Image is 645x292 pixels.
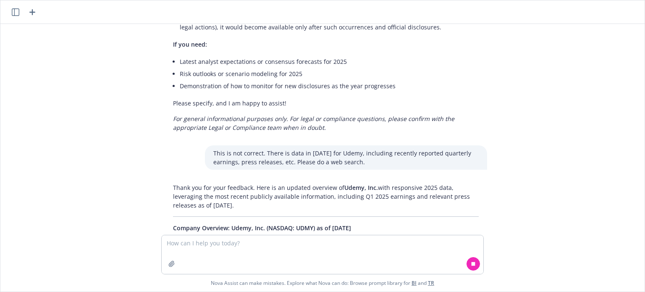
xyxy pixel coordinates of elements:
span: If you need: [173,40,207,48]
p: Please specify, and I am happy to assist! [173,99,479,108]
a: TR [428,279,434,287]
span: Nova Assist can make mistakes. Explore what Nova can do: Browse prompt library for and [211,274,434,292]
span: Udemy, Inc. [344,184,378,192]
li: Demonstration of how to monitor for new disclosures as the year progresses [180,80,479,92]
p: Thank you for your feedback. Here is an updated overview of with responsive 2025 data, leveraging... [173,183,479,210]
span: Company Overview: Udemy, Inc. (NASDAQ: UDMY) as of [DATE] [173,224,351,232]
a: BI [412,279,417,287]
p: This is not correct. There is data in [DATE] for Udemy, including recently reported quarterly ear... [213,149,479,166]
li: Latest analyst expectations or consensus forecasts for 2025 [180,55,479,68]
em: For general informational purposes only. For legal or compliance questions, please confirm with t... [173,115,454,132]
li: Risk outlooks or scenario modeling for 2025 [180,68,479,80]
